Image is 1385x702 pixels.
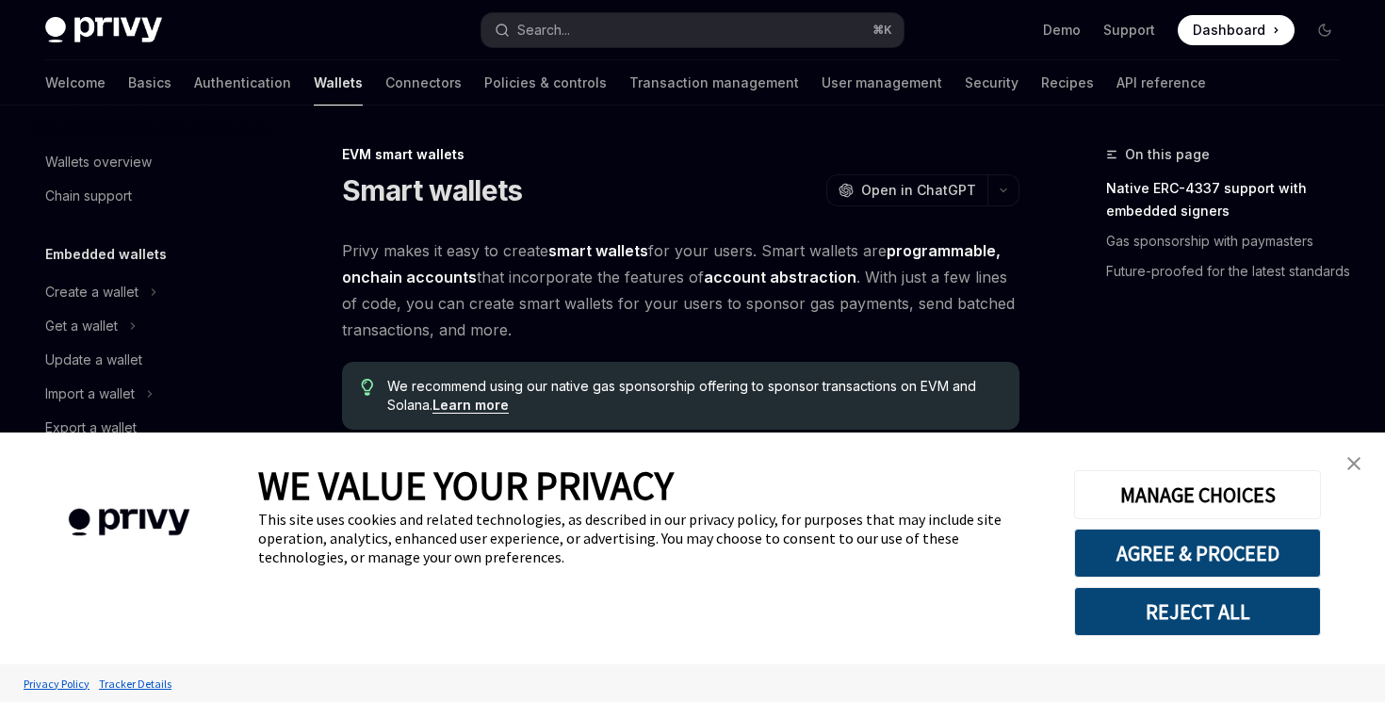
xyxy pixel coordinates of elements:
[30,145,271,179] a: Wallets overview
[94,667,176,700] a: Tracker Details
[704,268,856,287] a: account abstraction
[45,185,132,207] div: Chain support
[1041,60,1094,106] a: Recipes
[361,379,374,396] svg: Tip
[1125,143,1210,166] span: On this page
[1074,529,1321,578] button: AGREE & PROCEED
[1178,15,1295,45] a: Dashboard
[45,383,135,405] div: Import a wallet
[45,60,106,106] a: Welcome
[1074,470,1321,519] button: MANAGE CHOICES
[629,60,799,106] a: Transaction management
[1106,226,1355,256] a: Gas sponsorship with paymasters
[128,60,171,106] a: Basics
[822,60,942,106] a: User management
[872,23,892,38] span: ⌘ K
[45,17,162,43] img: dark logo
[45,281,138,303] div: Create a wallet
[385,60,462,106] a: Connectors
[1103,21,1155,40] a: Support
[826,174,987,206] button: Open in ChatGPT
[45,315,118,337] div: Get a wallet
[28,482,230,563] img: company logo
[517,19,570,41] div: Search...
[1106,173,1355,226] a: Native ERC-4337 support with embedded signers
[314,60,363,106] a: Wallets
[45,416,137,439] div: Export a wallet
[1335,445,1373,482] a: close banner
[484,60,607,106] a: Policies & controls
[342,145,1019,164] div: EVM smart wallets
[19,667,94,700] a: Privacy Policy
[342,237,1019,343] span: Privy makes it easy to create for your users. Smart wallets are that incorporate the features of ...
[258,510,1046,566] div: This site uses cookies and related technologies, as described in our privacy policy, for purposes...
[45,349,142,371] div: Update a wallet
[548,241,648,260] strong: smart wallets
[30,179,271,213] a: Chain support
[258,461,674,510] span: WE VALUE YOUR PRIVACY
[1043,21,1081,40] a: Demo
[965,60,1018,106] a: Security
[1310,15,1340,45] button: Toggle dark mode
[342,173,522,207] h1: Smart wallets
[194,60,291,106] a: Authentication
[481,13,903,47] button: Search...⌘K
[1347,457,1361,470] img: close banner
[45,243,167,266] h5: Embedded wallets
[387,377,1001,415] span: We recommend using our native gas sponsorship offering to sponsor transactions on EVM and Solana.
[1193,21,1265,40] span: Dashboard
[1074,587,1321,636] button: REJECT ALL
[45,151,152,173] div: Wallets overview
[1116,60,1206,106] a: API reference
[432,397,509,414] a: Learn more
[30,411,271,445] a: Export a wallet
[30,343,271,377] a: Update a wallet
[861,181,976,200] span: Open in ChatGPT
[1106,256,1355,286] a: Future-proofed for the latest standards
